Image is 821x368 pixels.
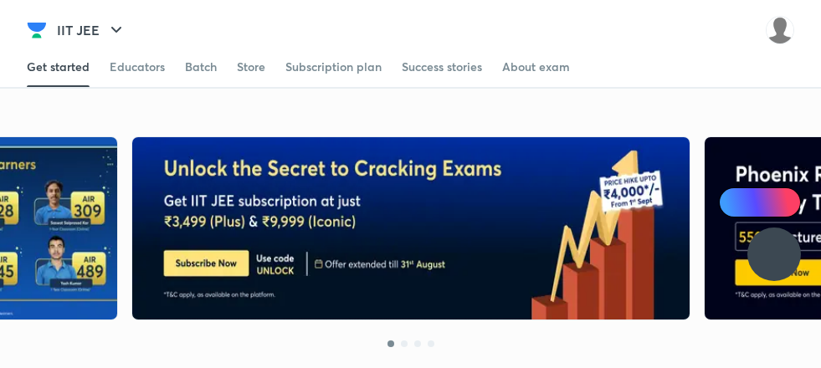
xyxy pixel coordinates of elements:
a: Educators [110,47,165,87]
div: Educators [110,59,165,75]
a: Success stories [402,47,482,87]
img: Shashwat Mathur [766,16,794,44]
div: Store [237,59,265,75]
img: ttu [764,244,784,264]
a: Subscription plan [285,47,382,87]
button: IIT JEE [47,13,136,47]
a: Store [237,47,265,87]
img: avatar [726,17,752,43]
div: About exam [502,59,570,75]
a: Batch [185,47,217,87]
div: Batch [185,59,217,75]
div: Get started [27,59,90,75]
a: About exam [502,47,570,87]
div: Subscription plan [285,59,382,75]
span: Ai Doubts [747,196,791,209]
img: Icon [729,196,742,209]
div: Success stories [402,59,482,75]
img: Company Logo [27,20,47,40]
a: Ai Doubts [719,187,801,217]
a: Get started [27,47,90,87]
